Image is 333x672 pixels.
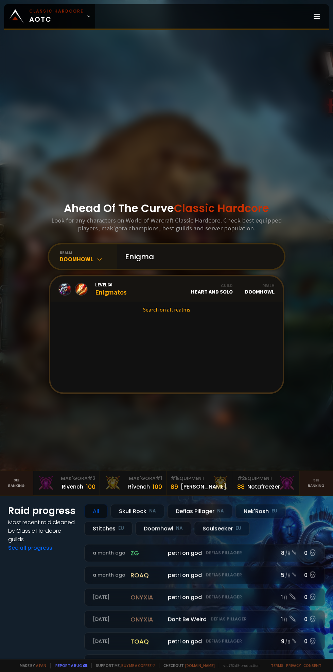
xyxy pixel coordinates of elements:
[237,482,245,491] div: 88
[95,282,127,296] div: Enigmatos
[245,283,275,288] div: Realm
[237,475,295,482] div: Equipment
[271,508,277,514] small: EU
[121,663,155,668] a: Buy me a coffee
[166,471,233,495] a: #1Equipment89[PERSON_NAME]
[176,525,183,532] small: NA
[171,475,229,482] div: Equipment
[286,663,301,668] a: Privacy
[237,475,245,482] span: # 2
[121,244,276,269] input: Search a character...
[62,482,83,491] div: Rivench
[247,482,280,491] div: Notafreezer
[159,663,215,668] span: Checkout
[271,663,283,668] a: Terms
[149,508,156,514] small: NA
[84,566,325,584] a: a month agoroaqpetri on godDefias Pillager5 /60
[37,475,95,482] div: Mak'Gora
[84,504,108,518] div: All
[100,471,166,495] a: Mak'Gora#1Rîvench100
[29,8,84,14] small: Classic Hardcore
[300,471,333,495] a: Seeranking
[8,504,76,518] h1: Raid progress
[88,475,95,482] span: # 2
[194,521,250,536] div: Soulseeker
[219,663,260,668] span: v. d752d5 - production
[233,471,300,495] a: #2Equipment88Notafreezer
[33,471,100,495] a: Mak'Gora#2Rivench100
[95,282,127,288] span: Level 60
[91,663,155,668] span: Support me,
[60,255,117,263] div: Doomhowl
[191,283,233,295] div: Heart and Solo
[167,504,232,518] div: Defias Pillager
[84,588,325,606] a: [DATE]onyxiapetri on godDefias Pillager1 /10
[217,508,224,514] small: NA
[185,663,215,668] a: [DOMAIN_NAME]
[174,200,269,216] span: Classic Hardcore
[181,482,226,491] div: [PERSON_NAME]
[104,475,162,482] div: Mak'Gora
[235,504,286,518] div: Nek'Rosh
[128,482,150,491] div: Rîvench
[118,525,124,532] small: EU
[191,283,233,288] div: Guild
[36,663,46,668] a: a fan
[84,521,133,536] div: Stitches
[8,518,76,544] h4: Most recent raid cleaned by Classic Hardcore guilds
[153,482,162,491] div: 100
[171,482,178,491] div: 89
[64,200,269,216] h1: Ahead Of The Curve
[303,663,321,668] a: Consent
[50,276,283,302] a: Level60EnigmatosGuildHeart and SoloRealmDoomhowl
[86,482,95,491] div: 100
[156,475,162,482] span: # 1
[4,4,95,29] a: Classic HardcoreAOTC
[84,544,325,562] a: a month agozgpetri on godDefias Pillager8 /90
[110,504,164,518] div: Skull Rock
[84,610,325,628] a: [DATE]onyxiaDont Be WeirdDefias Pillager1 /10
[55,663,82,668] a: Report a bug
[29,8,84,24] span: AOTC
[50,302,283,317] a: Search on all realms
[235,525,241,532] small: EU
[84,632,325,650] a: [DATE]toaqpetri on godDefias Pillager9 /90
[60,250,117,255] div: realm
[16,663,46,668] span: Made by
[245,283,275,295] div: Doomhowl
[135,521,191,536] div: Doomhowl
[50,216,283,232] h3: Look for any characters on World of Warcraft Classic Hardcore. Check best equipped players, mak'g...
[8,544,52,552] a: See all progress
[171,475,177,482] span: # 1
